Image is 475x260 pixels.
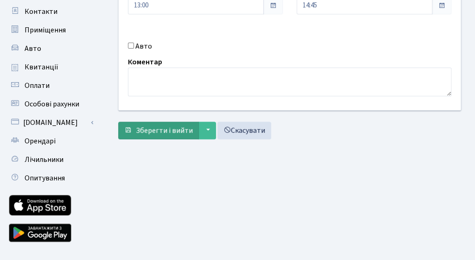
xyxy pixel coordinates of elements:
span: Контакти [25,6,57,17]
a: Скасувати [217,122,271,139]
a: [DOMAIN_NAME] [5,113,97,132]
a: Опитування [5,169,97,187]
a: Орендарі [5,132,97,150]
span: Орендарі [25,136,56,146]
span: Зберегти і вийти [136,125,193,136]
span: Приміщення [25,25,66,35]
span: Авто [25,43,41,54]
a: Оплати [5,76,97,95]
label: Коментар [128,56,162,68]
button: Зберегти і вийти [118,122,199,139]
span: Лічильники [25,155,63,165]
a: Приміщення [5,21,97,39]
span: Опитування [25,173,65,183]
span: Особові рахунки [25,99,79,109]
a: Квитанції [5,58,97,76]
span: Оплати [25,80,50,91]
span: Квитанції [25,62,58,72]
label: Авто [135,41,152,52]
a: Особові рахунки [5,95,97,113]
a: Контакти [5,2,97,21]
a: Авто [5,39,97,58]
a: Лічильники [5,150,97,169]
